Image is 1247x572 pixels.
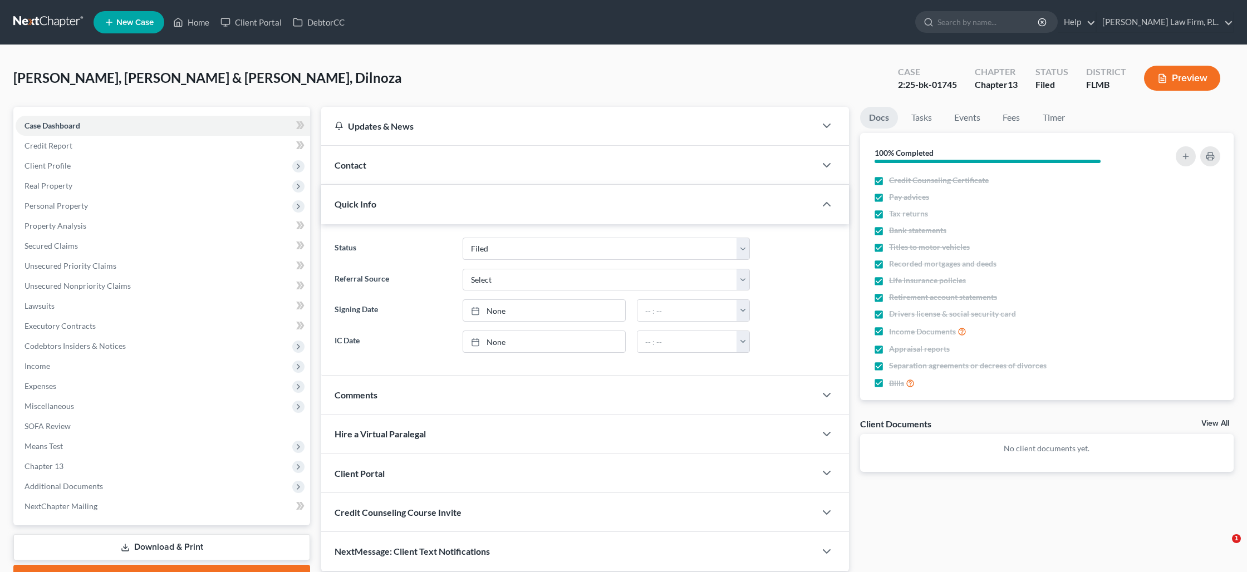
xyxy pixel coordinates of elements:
a: Case Dashboard [16,116,310,136]
div: FLMB [1086,78,1126,91]
a: Fees [994,107,1029,129]
span: Client Portal [335,468,385,479]
span: Separation agreements or decrees of divorces [889,360,1047,371]
span: Additional Documents [24,481,103,491]
span: Case Dashboard [24,121,80,130]
span: [PERSON_NAME], [PERSON_NAME] & [PERSON_NAME], Dilnoza [13,70,402,86]
a: Lawsuits [16,296,310,316]
span: Miscellaneous [24,401,74,411]
span: Pay advices [889,191,929,203]
div: Status [1035,66,1068,78]
div: Updates & News [335,120,802,132]
a: Secured Claims [16,236,310,256]
span: NextChapter Mailing [24,501,97,511]
p: No client documents yet. [869,443,1225,454]
span: New Case [116,18,154,27]
div: Chapter [975,66,1018,78]
span: Life insurance policies [889,275,966,286]
strong: 100% Completed [875,148,934,157]
span: Codebtors Insiders & Notices [24,341,126,351]
a: View All [1201,420,1229,427]
span: Contact [335,160,366,170]
a: Download & Print [13,534,310,560]
span: Titles to motor vehicles [889,241,970,253]
div: Chapter [975,78,1018,91]
a: Home [168,12,215,32]
span: 13 [1008,79,1018,90]
span: Executory Contracts [24,321,96,331]
input: -- : -- [637,300,737,321]
span: Unsecured Priority Claims [24,261,116,270]
span: Unsecured Nonpriority Claims [24,281,131,290]
span: Hire a Virtual Paralegal [335,428,426,439]
input: -- : -- [637,331,737,352]
span: Secured Claims [24,241,78,250]
a: None [463,300,625,321]
span: Quick Info [335,199,376,209]
div: Filed [1035,78,1068,91]
span: Income Documents [889,326,956,337]
span: Bank statements [889,225,946,236]
label: Signing Date [329,299,457,322]
div: Case [898,66,957,78]
div: District [1086,66,1126,78]
button: Preview [1144,66,1220,91]
span: Chapter 13 [24,461,63,471]
label: IC Date [329,331,457,353]
span: Client Profile [24,161,71,170]
span: Credit Counseling Course Invite [335,507,462,517]
a: Docs [860,107,898,129]
span: Means Test [24,441,63,451]
a: Unsecured Priority Claims [16,256,310,276]
span: 1 [1232,534,1241,543]
span: Property Analysis [24,221,86,230]
span: Credit Report [24,141,72,150]
div: Client Documents [860,418,931,430]
span: Retirement account statements [889,292,997,303]
label: Status [329,238,457,260]
span: SOFA Review [24,421,71,431]
a: SOFA Review [16,416,310,436]
span: Income [24,361,50,371]
span: Bills [889,378,904,389]
input: Search by name... [937,12,1039,32]
span: Personal Property [24,201,88,210]
span: Recorded mortgages and deeds [889,258,996,269]
a: [PERSON_NAME] Law Firm, P.L. [1097,12,1233,32]
a: Client Portal [215,12,287,32]
a: None [463,331,625,352]
a: Property Analysis [16,216,310,236]
span: NextMessage: Client Text Notifications [335,546,490,556]
iframe: Intercom live chat [1209,534,1236,561]
span: Credit Counseling Certificate [889,175,989,186]
div: 2:25-bk-01745 [898,78,957,91]
a: NextChapter Mailing [16,496,310,516]
a: Executory Contracts [16,316,310,336]
span: Appraisal reports [889,343,950,354]
a: Help [1058,12,1096,32]
span: Expenses [24,381,56,391]
span: Real Property [24,181,72,190]
a: Events [945,107,989,129]
span: Tax returns [889,208,928,219]
a: Unsecured Nonpriority Claims [16,276,310,296]
span: Comments [335,389,377,400]
a: Tasks [902,107,941,129]
label: Referral Source [329,269,457,291]
a: Timer [1034,107,1074,129]
span: Lawsuits [24,301,55,310]
span: Drivers license & social security card [889,308,1016,319]
a: DebtorCC [287,12,350,32]
a: Credit Report [16,136,310,156]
